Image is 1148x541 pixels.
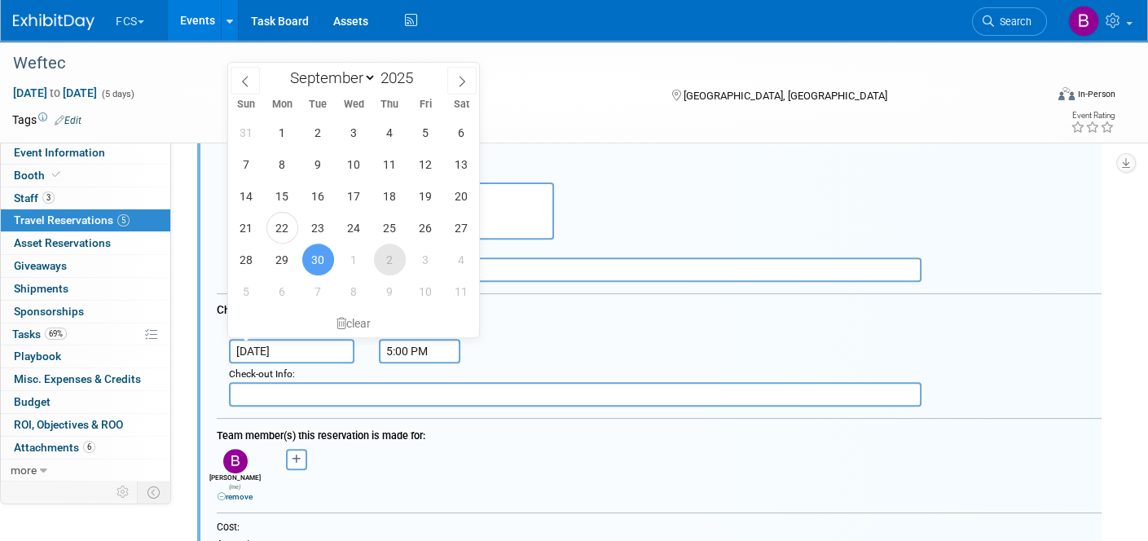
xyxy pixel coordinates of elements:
span: 3 [42,191,55,204]
div: Weftec [7,49,1022,78]
span: Misc. Expenses & Credits [14,372,141,385]
div: Event Format [952,85,1115,109]
span: October 8, 2025 [338,275,370,307]
span: 69% [45,328,67,340]
td: Personalize Event Tab Strip [109,482,138,503]
a: Shipments [1,278,170,300]
i: Booth reservation complete [52,170,60,179]
span: Asset Reservations [14,236,111,249]
span: Sun [228,99,264,110]
span: (me) [229,483,241,490]
a: more [1,460,170,482]
span: September 14, 2025 [231,180,262,212]
span: September 22, 2025 [266,212,298,244]
span: September 27, 2025 [445,212,477,244]
span: September 16, 2025 [302,180,334,212]
span: September 18, 2025 [374,180,406,212]
span: September 4, 2025 [374,117,406,148]
div: Team member(s) this reservation is made for: [217,421,1102,445]
small: : [229,368,295,380]
span: October 5, 2025 [231,275,262,307]
span: Wed [336,99,372,110]
span: September 25, 2025 [374,212,406,244]
span: September 19, 2025 [410,180,442,212]
span: October 6, 2025 [266,275,298,307]
span: October 2, 2025 [374,244,406,275]
span: September 29, 2025 [266,244,298,275]
span: (5 days) [100,89,134,99]
span: September 3, 2025 [338,117,370,148]
div: Cost: [217,521,1102,534]
span: Check-out Info [229,368,292,380]
span: Sponsorships [14,305,84,318]
span: Search [994,15,1031,28]
td: Toggle Event Tabs [138,482,171,503]
span: ROI, Objectives & ROO [14,418,123,431]
span: more [11,464,37,477]
span: September 9, 2025 [302,148,334,180]
a: ROI, Objectives & ROO [1,414,170,436]
span: Check-out Date [229,326,296,337]
span: [GEOGRAPHIC_DATA], [GEOGRAPHIC_DATA] [684,90,887,102]
small: : [379,326,449,337]
span: to [47,86,63,99]
select: Month [283,68,376,88]
span: Mon [264,99,300,110]
span: September 13, 2025 [445,148,477,180]
a: Sponsorships [1,301,170,323]
input: Year [376,68,425,87]
a: Attachments6 [1,437,170,459]
span: September 11, 2025 [374,148,406,180]
span: September 6, 2025 [445,117,477,148]
span: Travel Reservations [14,213,130,227]
a: Staff3 [1,187,170,209]
span: Budget [14,395,51,408]
body: Rich Text Area. Press ALT-0 for help. [9,7,861,22]
td: Tags [12,112,81,128]
span: September 24, 2025 [338,212,370,244]
span: Giveaways [14,259,67,272]
span: September 10, 2025 [338,148,370,180]
span: Sat [443,99,479,110]
div: Event Rating [1071,112,1115,120]
a: Edit [55,115,81,126]
span: Shipments [14,282,68,295]
div: clear [228,310,479,337]
span: September 1, 2025 [266,117,298,148]
span: September 28, 2025 [231,244,262,275]
span: September 20, 2025 [445,180,477,212]
span: Check-out [217,303,269,316]
a: remove [218,492,253,501]
img: ExhibitDay [13,14,95,30]
span: September 2, 2025 [302,117,334,148]
a: Booth [1,165,170,187]
img: Format-Inperson.png [1058,87,1075,100]
span: Thu [372,99,407,110]
span: Staff [14,191,55,205]
span: Attachments [14,441,95,454]
span: September 5, 2025 [410,117,442,148]
span: Tasks [12,328,67,341]
a: Event Information [1,142,170,164]
span: October 1, 2025 [338,244,370,275]
a: Tasks69% [1,323,170,345]
a: Budget [1,391,170,413]
a: Asset Reservations [1,232,170,254]
span: September 15, 2025 [266,180,298,212]
span: Event Information [14,146,105,159]
span: September 26, 2025 [410,212,442,244]
div: [PERSON_NAME] [209,473,262,502]
span: September 12, 2025 [410,148,442,180]
span: September 30, 2025 [302,244,334,275]
a: Travel Reservations5 [1,209,170,231]
small: : [229,326,298,337]
span: September 7, 2025 [231,148,262,180]
span: Fri [407,99,443,110]
span: September 8, 2025 [266,148,298,180]
span: October 7, 2025 [302,275,334,307]
span: [DATE] [DATE] [12,86,98,100]
a: Search [972,7,1047,36]
span: Playbook [14,350,61,363]
span: October 4, 2025 [445,244,477,275]
a: Misc. Expenses & Credits [1,368,170,390]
